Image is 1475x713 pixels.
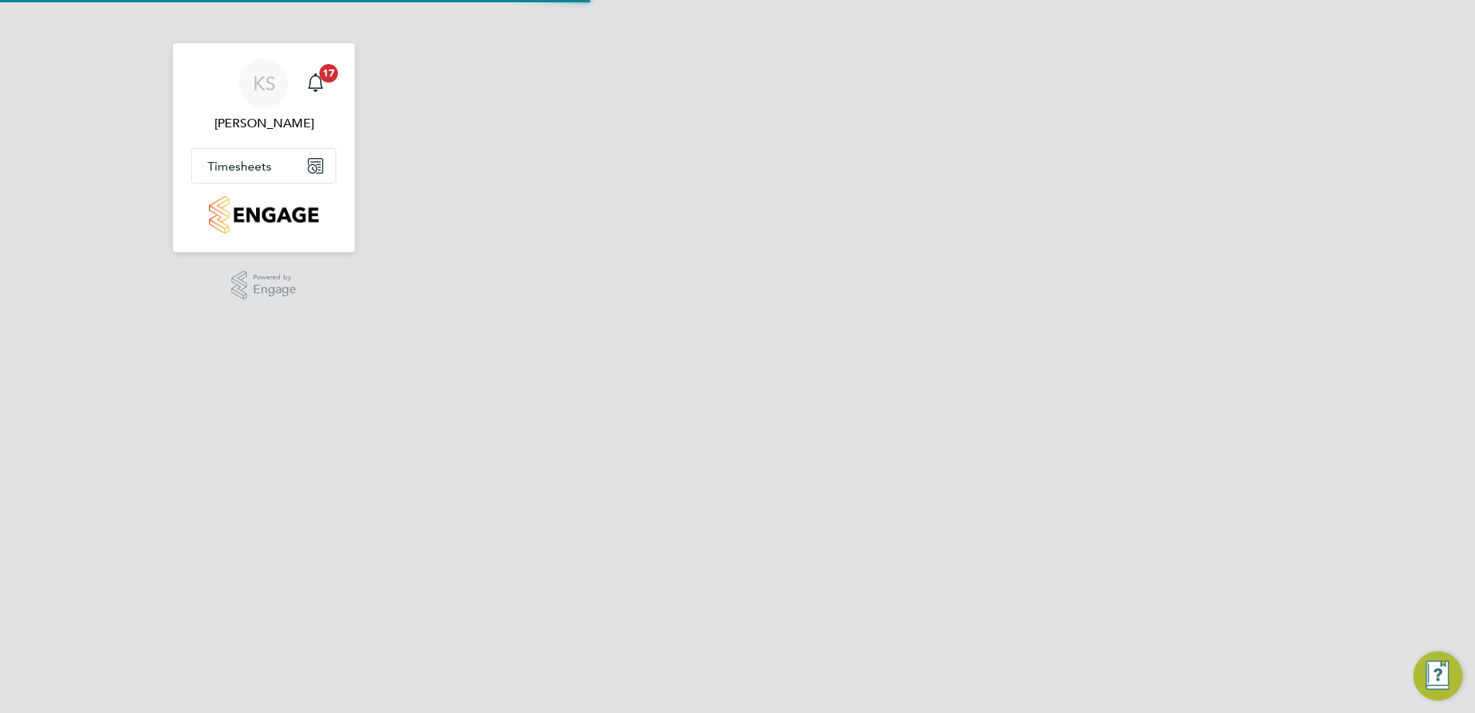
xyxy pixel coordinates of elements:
[231,271,297,300] a: Powered byEngage
[253,271,296,284] span: Powered by
[300,59,331,108] a: 17
[253,73,275,93] span: KS
[209,196,318,234] img: countryside-properties-logo-retina.png
[319,64,338,83] span: 17
[1413,651,1463,701] button: Engage Resource Center
[191,196,336,234] a: Go to home page
[191,59,336,133] a: KS[PERSON_NAME]
[208,159,272,174] span: Timesheets
[253,283,296,296] span: Engage
[173,43,355,252] nav: Main navigation
[191,114,336,133] span: Kevin Shannon
[192,149,336,183] button: Timesheets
